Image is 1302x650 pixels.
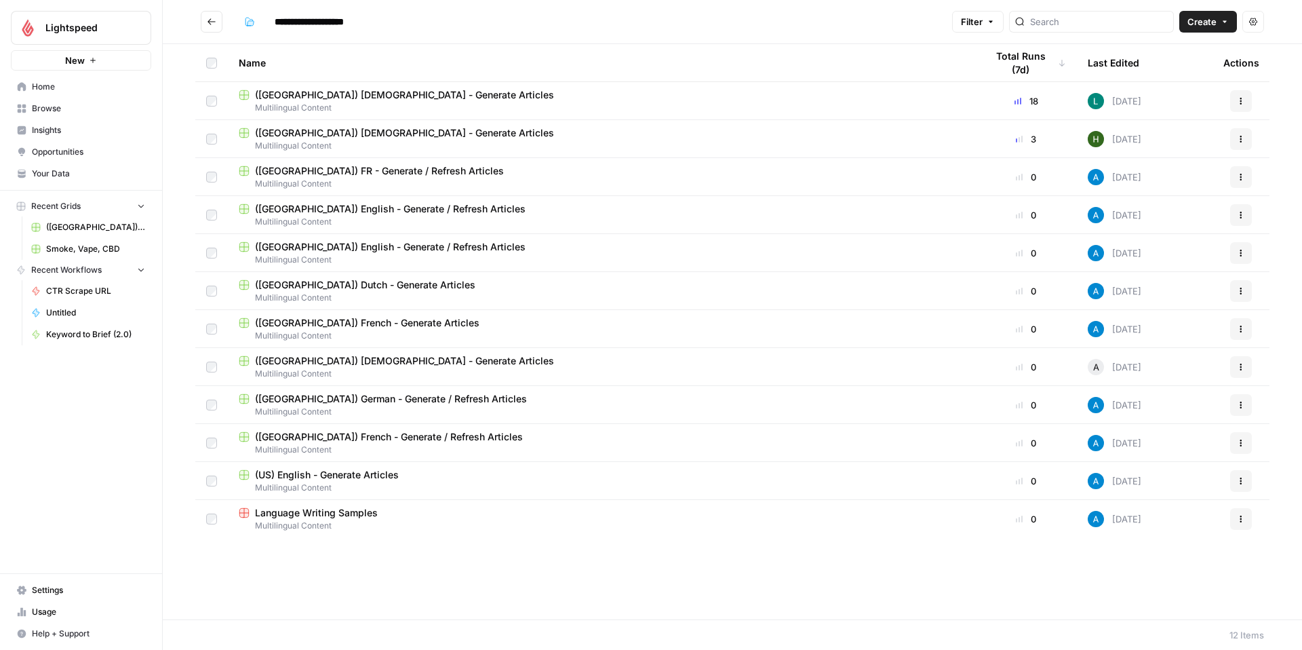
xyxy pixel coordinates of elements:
[255,354,554,368] span: ([GEOGRAPHIC_DATA]) [DEMOGRAPHIC_DATA] - Generate Articles
[11,163,151,185] a: Your Data
[11,11,151,45] button: Workspace: Lightspeed
[986,360,1066,374] div: 0
[986,436,1066,450] div: 0
[32,584,145,596] span: Settings
[11,623,151,645] button: Help + Support
[1088,435,1141,451] div: [DATE]
[46,328,145,341] span: Keyword to Brief (2.0)
[1088,397,1104,413] img: o3cqybgnmipr355j8nz4zpq1mc6x
[255,88,554,102] span: ([GEOGRAPHIC_DATA]) [DEMOGRAPHIC_DATA] - Generate Articles
[31,200,81,212] span: Recent Grids
[65,54,85,67] span: New
[255,202,526,216] span: ([GEOGRAPHIC_DATA]) English - Generate / Refresh Articles
[239,278,964,304] a: ([GEOGRAPHIC_DATA]) Dutch - Generate ArticlesMultilingual Content
[11,601,151,623] a: Usage
[255,164,504,178] span: ([GEOGRAPHIC_DATA]) FR - Generate / Refresh Articles
[32,606,145,618] span: Usage
[239,254,964,266] span: Multilingual Content
[239,292,964,304] span: Multilingual Content
[239,392,964,418] a: ([GEOGRAPHIC_DATA]) German - Generate / Refresh ArticlesMultilingual Content
[255,278,475,292] span: ([GEOGRAPHIC_DATA]) Dutch - Generate Articles
[986,474,1066,488] div: 0
[239,506,964,532] a: Language Writing SamplesMultilingual Content
[46,221,145,233] span: ([GEOGRAPHIC_DATA]) [DEMOGRAPHIC_DATA] - Generate Articles
[46,285,145,297] span: CTR Scrape URL
[239,240,964,266] a: ([GEOGRAPHIC_DATA]) English - Generate / Refresh ArticlesMultilingual Content
[961,15,983,28] span: Filter
[1093,360,1099,374] span: A
[1088,245,1141,261] div: [DATE]
[1088,44,1139,81] div: Last Edited
[32,102,145,115] span: Browse
[1088,245,1104,261] img: o3cqybgnmipr355j8nz4zpq1mc6x
[25,280,151,302] a: CTR Scrape URL
[11,260,151,280] button: Recent Workflows
[11,50,151,71] button: New
[1088,359,1141,375] div: [DATE]
[239,406,964,418] span: Multilingual Content
[239,178,964,190] span: Multilingual Content
[239,354,964,380] a: ([GEOGRAPHIC_DATA]) [DEMOGRAPHIC_DATA] - Generate ArticlesMultilingual Content
[986,398,1066,412] div: 0
[46,307,145,319] span: Untitled
[986,246,1066,260] div: 0
[11,141,151,163] a: Opportunities
[16,16,40,40] img: Lightspeed Logo
[986,322,1066,336] div: 0
[986,44,1066,81] div: Total Runs (7d)
[1223,44,1259,81] div: Actions
[986,208,1066,222] div: 0
[255,468,399,482] span: (US) English - Generate Articles
[1088,473,1141,489] div: [DATE]
[255,392,527,406] span: ([GEOGRAPHIC_DATA]) German - Generate / Refresh Articles
[239,44,964,81] div: Name
[1088,321,1141,337] div: [DATE]
[255,430,523,444] span: ([GEOGRAPHIC_DATA]) French - Generate / Refresh Articles
[986,284,1066,298] div: 0
[25,216,151,238] a: ([GEOGRAPHIC_DATA]) [DEMOGRAPHIC_DATA] - Generate Articles
[1088,283,1141,299] div: [DATE]
[255,506,378,520] span: Language Writing Samples
[1187,15,1217,28] span: Create
[1088,207,1104,223] img: o3cqybgnmipr355j8nz4zpq1mc6x
[239,520,964,532] span: Multilingual Content
[201,11,222,33] button: Go back
[11,76,151,98] a: Home
[239,482,964,494] span: Multilingual Content
[239,316,964,342] a: ([GEOGRAPHIC_DATA]) French - Generate ArticlesMultilingual Content
[45,21,127,35] span: Lightspeed
[239,330,964,342] span: Multilingual Content
[1030,15,1168,28] input: Search
[986,132,1066,146] div: 3
[239,216,964,228] span: Multilingual Content
[239,164,964,190] a: ([GEOGRAPHIC_DATA]) FR - Generate / Refresh ArticlesMultilingual Content
[32,146,145,158] span: Opportunities
[11,196,151,216] button: Recent Grids
[25,238,151,260] a: Smoke, Vape, CBD
[1088,397,1141,413] div: [DATE]
[239,140,964,152] span: Multilingual Content
[1088,93,1104,109] img: kyw61p6127wv3z0ejzwmwdf0nglq
[255,240,526,254] span: ([GEOGRAPHIC_DATA]) English - Generate / Refresh Articles
[1088,511,1104,527] img: o3cqybgnmipr355j8nz4zpq1mc6x
[32,124,145,136] span: Insights
[255,126,554,140] span: ([GEOGRAPHIC_DATA]) [DEMOGRAPHIC_DATA] - Generate Articles
[1088,207,1141,223] div: [DATE]
[11,579,151,601] a: Settings
[1088,169,1141,185] div: [DATE]
[239,88,964,114] a: ([GEOGRAPHIC_DATA]) [DEMOGRAPHIC_DATA] - Generate ArticlesMultilingual Content
[11,119,151,141] a: Insights
[32,628,145,640] span: Help + Support
[255,316,479,330] span: ([GEOGRAPHIC_DATA]) French - Generate Articles
[986,94,1066,108] div: 18
[1088,321,1104,337] img: o3cqybgnmipr355j8nz4zpq1mc6x
[239,430,964,456] a: ([GEOGRAPHIC_DATA]) French - Generate / Refresh ArticlesMultilingual Content
[1088,131,1104,147] img: 8c87fa9lbfqgy9g50y7q29s4xs59
[239,368,964,380] span: Multilingual Content
[239,126,964,152] a: ([GEOGRAPHIC_DATA]) [DEMOGRAPHIC_DATA] - Generate ArticlesMultilingual Content
[239,102,964,114] span: Multilingual Content
[239,468,964,494] a: (US) English - Generate ArticlesMultilingual Content
[986,170,1066,184] div: 0
[11,98,151,119] a: Browse
[1088,435,1104,451] img: o3cqybgnmipr355j8nz4zpq1mc6x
